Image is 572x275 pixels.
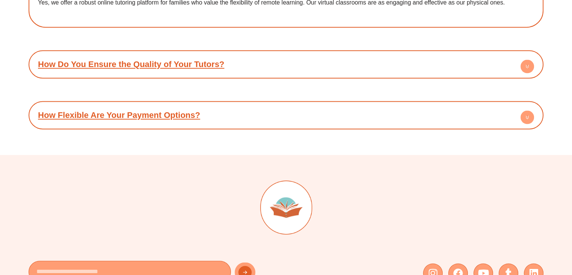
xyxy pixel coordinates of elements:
iframe: Chat Widget [447,190,572,275]
div: How Do You Ensure the Quality of Your Tutors? [32,54,540,75]
div: How Flexible Are Your Payment Options? [32,105,540,125]
a: How Flexible Are Your Payment Options? [38,110,200,120]
a: How Do You Ensure the Quality of Your Tutors? [38,60,224,69]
